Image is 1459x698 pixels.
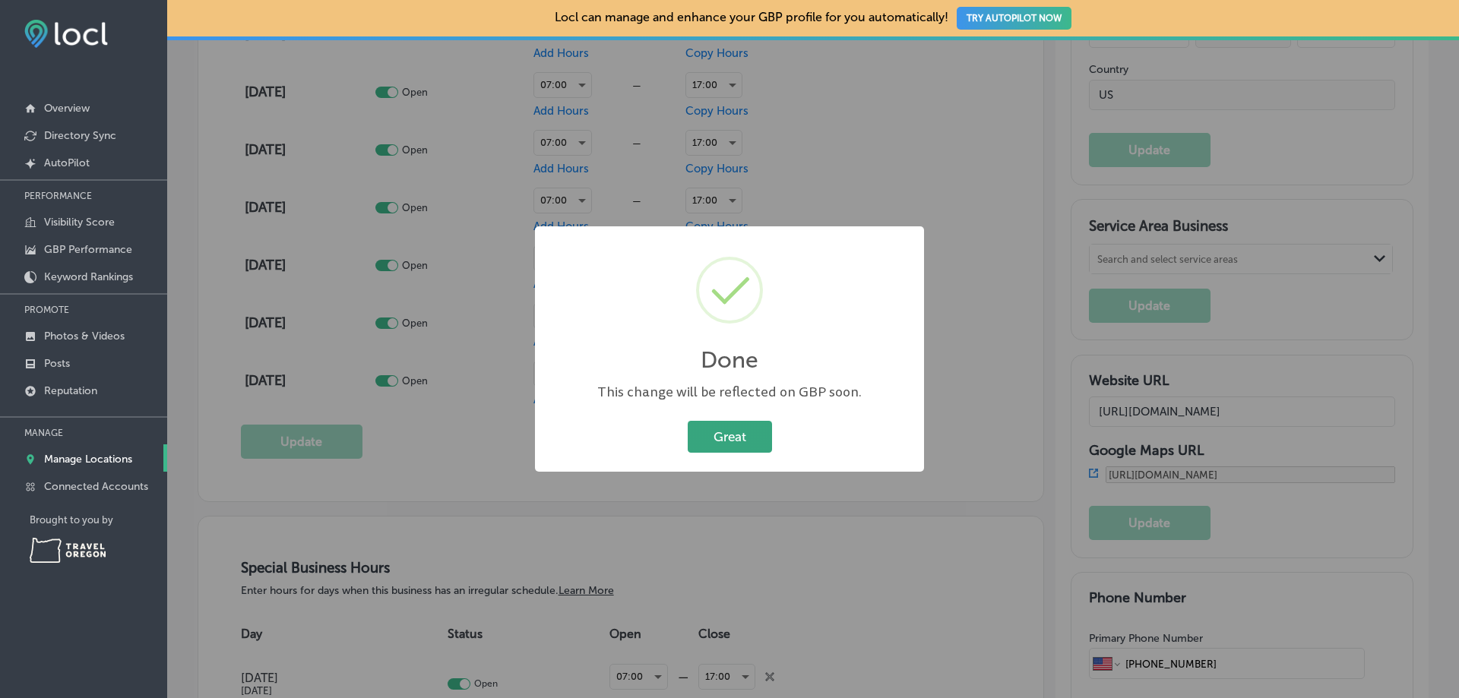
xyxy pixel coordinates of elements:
[688,421,772,452] button: Great
[44,357,70,370] p: Posts
[44,453,132,466] p: Manage Locations
[550,383,909,402] div: This change will be reflected on GBP soon.
[30,538,106,563] img: Travel Oregon
[701,346,758,374] h2: Done
[44,384,97,397] p: Reputation
[44,156,90,169] p: AutoPilot
[24,20,108,48] img: fda3e92497d09a02dc62c9cd864e3231.png
[44,243,132,256] p: GBP Performance
[957,7,1071,30] button: TRY AUTOPILOT NOW
[30,514,167,526] p: Brought to you by
[44,129,116,142] p: Directory Sync
[44,270,133,283] p: Keyword Rankings
[44,330,125,343] p: Photos & Videos
[44,480,148,493] p: Connected Accounts
[44,216,115,229] p: Visibility Score
[44,102,90,115] p: Overview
